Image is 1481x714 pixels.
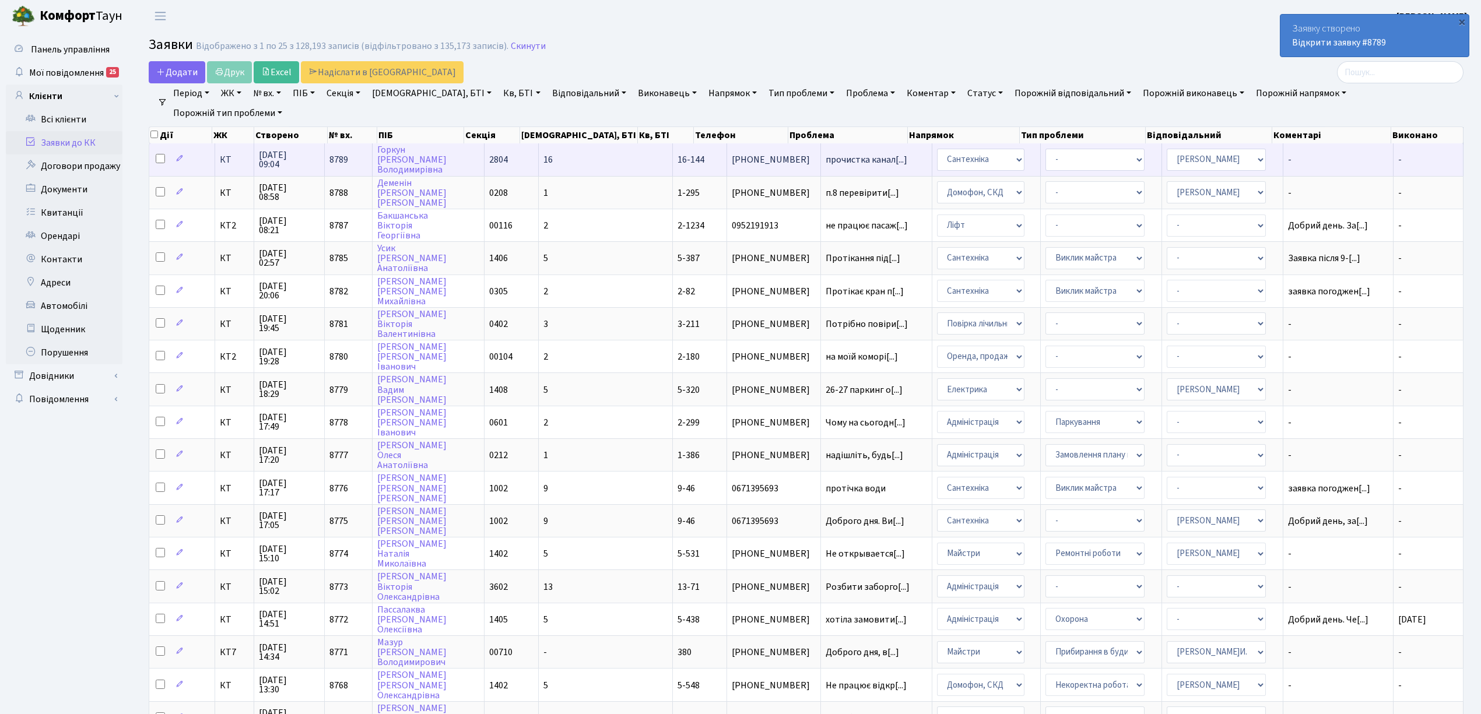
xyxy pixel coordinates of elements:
[377,242,447,275] a: Усик[PERSON_NAME]Анатоліївна
[220,484,249,493] span: КТ
[826,581,910,593] span: Розбити заборго[...]
[633,83,701,103] a: Виконавець
[377,505,447,537] a: [PERSON_NAME][PERSON_NAME][PERSON_NAME]
[149,127,212,143] th: Дії
[259,183,320,202] span: [DATE] 08:58
[329,153,348,166] span: 8789
[6,318,122,341] a: Щоденник
[543,153,553,166] span: 16
[169,83,214,103] a: Період
[216,83,246,103] a: ЖК
[329,252,348,265] span: 8785
[1396,9,1467,23] a: [PERSON_NAME]
[322,83,365,103] a: Секція
[732,516,816,526] span: 0671395693
[220,451,249,460] span: КТ
[678,515,695,527] span: 9-46
[543,482,548,495] span: 9
[6,131,122,154] a: Заявки до КК
[1398,153,1402,166] span: -
[259,249,320,268] span: [DATE] 02:57
[1398,449,1402,462] span: -
[259,544,320,563] span: [DATE] 15:10
[678,350,700,363] span: 2-180
[31,43,110,56] span: Панель управління
[1288,681,1388,690] span: -
[678,581,700,593] span: 13-71
[259,413,320,431] span: [DATE] 17:49
[1391,127,1464,143] th: Виконано
[259,314,320,333] span: [DATE] 19:45
[329,219,348,232] span: 8787
[329,646,348,659] span: 8771
[220,221,249,230] span: КТ2
[149,61,205,83] a: Додати
[732,549,816,558] span: [PHONE_NUMBER]
[6,271,122,294] a: Адреси
[826,449,903,462] span: надішліть, будь[...]
[259,676,320,694] span: [DATE] 13:30
[259,282,320,300] span: [DATE] 20:06
[377,472,447,505] a: [PERSON_NAME][PERSON_NAME][PERSON_NAME]
[377,143,447,176] a: Горкун[PERSON_NAME]Володимирівна
[826,416,906,429] span: Чому на сьогодн[...]
[963,83,1008,103] a: Статус
[1288,352,1388,361] span: -
[543,679,548,692] span: 5
[259,380,320,399] span: [DATE] 18:29
[841,83,900,103] a: Проблема
[678,613,700,626] span: 5-438
[732,451,816,460] span: [PHONE_NUMBER]
[6,201,122,224] a: Квитанції
[212,127,254,143] th: ЖК
[12,5,35,28] img: logo.png
[826,350,898,363] span: на моїй коморі[...]
[543,449,548,462] span: 1
[1020,127,1146,143] th: Тип проблеми
[220,385,249,395] span: КТ
[156,66,198,79] span: Додати
[678,416,700,429] span: 2-299
[678,318,700,330] span: 3-211
[329,384,348,396] span: 8779
[678,449,700,462] span: 1-386
[1292,36,1386,49] a: Відкрити заявку #8789
[6,85,122,108] a: Клієнти
[377,669,447,702] a: [PERSON_NAME][PERSON_NAME]Олександрівна
[377,439,447,472] a: [PERSON_NAME]ОлесяАнатоліївна
[489,219,513,232] span: 00116
[543,285,548,298] span: 2
[1398,187,1402,199] span: -
[543,219,548,232] span: 2
[6,388,122,411] a: Повідомлення
[1288,613,1368,626] span: Добрий день. Че[...]
[259,150,320,169] span: [DATE] 09:04
[788,127,908,143] th: Проблема
[1398,482,1402,495] span: -
[6,178,122,201] a: Документи
[732,352,816,361] span: [PHONE_NUMBER]
[329,350,348,363] span: 8780
[678,252,700,265] span: 5-387
[826,484,928,493] span: протічка води
[248,83,286,103] a: № вх.
[1398,285,1402,298] span: -
[220,418,249,427] span: КТ
[489,318,508,330] span: 0402
[543,515,548,527] span: 9
[489,613,508,626] span: 1405
[548,83,631,103] a: Відповідальний
[220,352,249,361] span: КТ2
[489,482,508,495] span: 1002
[489,679,508,692] span: 1402
[732,188,816,198] span: [PHONE_NUMBER]
[489,350,513,363] span: 00104
[678,679,700,692] span: 5-548
[464,127,520,143] th: Секція
[826,187,899,199] span: п.8 перевірити[...]
[169,103,287,123] a: Порожній тип проблеми
[196,41,508,52] div: Відображено з 1 по 25 з 128,193 записів (відфільтровано з 135,173 записів).
[220,319,249,329] span: КТ
[1272,127,1391,143] th: Коментарі
[908,127,1020,143] th: Напрямок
